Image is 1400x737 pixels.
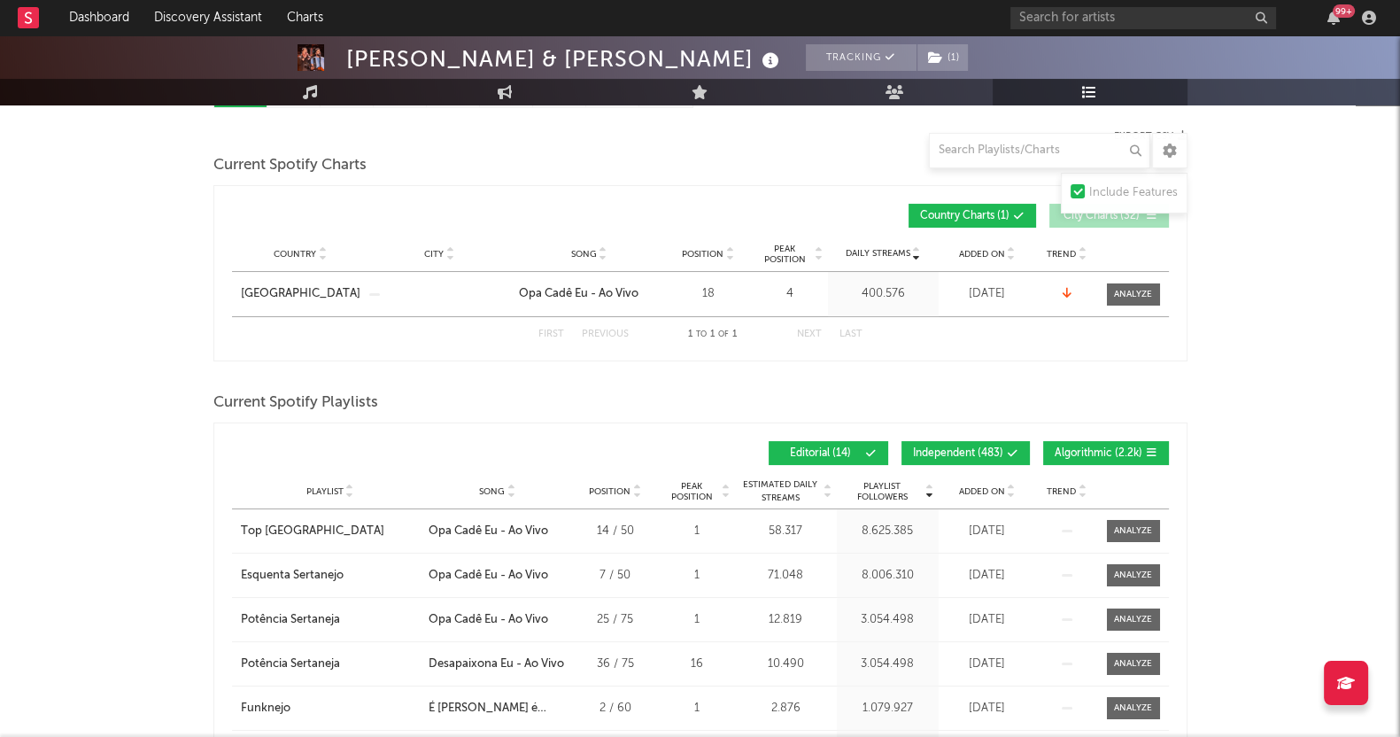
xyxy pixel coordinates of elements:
[806,44,917,71] button: Tracking
[959,249,1005,260] span: Added On
[841,523,934,540] div: 8.625.385
[241,700,420,718] a: Funknejo
[841,567,934,585] div: 8.006.310
[576,611,655,629] div: 25 / 75
[538,330,564,339] button: First
[1089,182,1178,204] div: Include Features
[1114,131,1187,142] button: Export CSV
[1010,7,1276,29] input: Search for artists
[241,700,290,718] div: Funknejo
[943,285,1032,303] div: [DATE]
[1043,441,1169,465] button: Algorithmic(2.2k)
[1049,204,1169,228] button: City Charts(32)
[241,567,420,585] a: Esquenta Sertanejo
[429,700,567,718] div: É [PERSON_NAME] é [PERSON_NAME]
[664,700,731,718] div: 1
[696,330,707,338] span: to
[589,486,630,497] span: Position
[1327,11,1340,25] button: 99+
[479,486,505,497] span: Song
[841,481,924,502] span: Playlist Followers
[832,285,934,303] div: 400.576
[429,523,548,540] div: Opa Cadê Eu - Ao Vivo
[669,285,748,303] div: 18
[1047,249,1076,260] span: Trend
[241,611,420,629] a: Potência Sertaneja
[943,567,1032,585] div: [DATE]
[576,656,655,673] div: 36 / 75
[909,204,1036,228] button: Country Charts(1)
[241,523,420,540] a: Top [GEOGRAPHIC_DATA]
[429,656,564,673] div: Desapaixona Eu - Ao Vivo
[1047,486,1076,497] span: Trend
[739,523,832,540] div: 58.317
[274,249,316,260] span: Country
[664,523,731,540] div: 1
[241,611,340,629] div: Potência Sertaneja
[739,478,822,505] span: Estimated Daily Streams
[943,523,1032,540] div: [DATE]
[576,523,655,540] div: 14 / 50
[346,44,784,74] div: [PERSON_NAME] & [PERSON_NAME]
[901,441,1030,465] button: Independent(483)
[943,700,1032,718] div: [DATE]
[571,249,597,260] span: Song
[959,486,1005,497] span: Added On
[429,611,548,629] div: Opa Cadê Eu - Ao Vivo
[429,567,548,585] div: Opa Cadê Eu - Ao Vivo
[664,567,731,585] div: 1
[241,656,420,673] a: Potência Sertaneja
[780,448,862,459] span: Editorial ( 14 )
[1333,4,1355,18] div: 99 +
[920,211,1009,221] span: Country Charts ( 1 )
[213,155,367,176] span: Current Spotify Charts
[839,330,862,339] button: Last
[718,330,729,338] span: of
[213,392,378,414] span: Current Spotify Playlists
[519,285,660,303] a: Opa Cadê Eu - Ao Vivo
[757,244,813,265] span: Peak Position
[943,656,1032,673] div: [DATE]
[576,567,655,585] div: 7 / 50
[582,330,629,339] button: Previous
[917,44,969,71] span: ( 1 )
[841,700,934,718] div: 1.079.927
[739,700,832,718] div: 2.876
[943,611,1032,629] div: [DATE]
[241,567,344,585] div: Esquenta Sertanejo
[664,324,762,345] div: 1 1 1
[917,44,968,71] button: (1)
[241,656,340,673] div: Potência Sertaneja
[241,285,360,303] a: [GEOGRAPHIC_DATA]
[1061,211,1142,221] span: City Charts ( 32 )
[664,611,731,629] div: 1
[519,285,638,303] div: Opa Cadê Eu - Ao Vivo
[576,700,655,718] div: 2 / 60
[424,249,444,260] span: City
[841,656,934,673] div: 3.054.498
[913,448,1003,459] span: Independent ( 483 )
[739,567,832,585] div: 71.048
[1055,448,1142,459] span: Algorithmic ( 2.2k )
[306,486,344,497] span: Playlist
[664,656,731,673] div: 16
[757,285,824,303] div: 4
[739,611,832,629] div: 12.819
[797,330,822,339] button: Next
[929,133,1150,168] input: Search Playlists/Charts
[846,247,910,260] span: Daily Streams
[682,249,723,260] span: Position
[739,656,832,673] div: 10.490
[664,481,720,502] span: Peak Position
[841,611,934,629] div: 3.054.498
[241,523,384,540] div: Top [GEOGRAPHIC_DATA]
[769,441,888,465] button: Editorial(14)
